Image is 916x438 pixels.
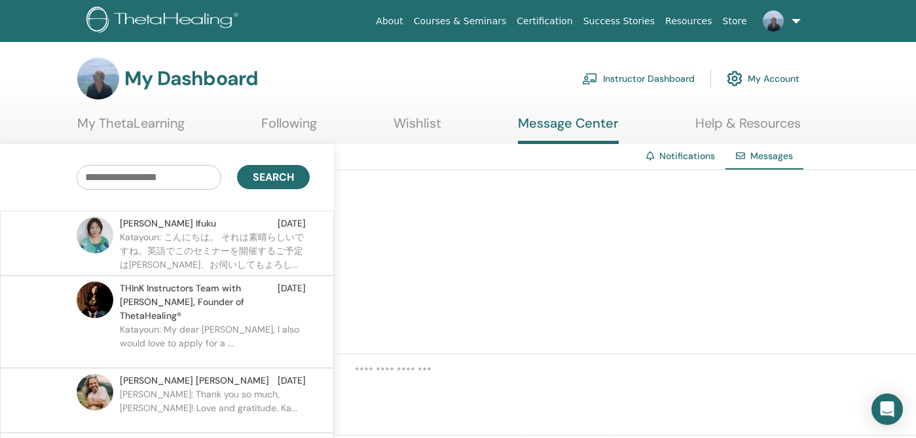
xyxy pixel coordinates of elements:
[77,115,185,141] a: My ThetaLearning
[659,150,715,162] a: Notifications
[120,374,269,388] span: [PERSON_NAME] [PERSON_NAME]
[727,64,799,93] a: My Account
[278,217,306,230] span: [DATE]
[578,9,660,33] a: Success Stories
[511,9,577,33] a: Certification
[582,64,695,93] a: Instructor Dashboard
[763,10,784,31] img: default.jpg
[86,7,243,36] img: logo.png
[278,282,306,323] span: [DATE]
[394,115,441,141] a: Wishlist
[750,150,793,162] span: Messages
[77,374,113,411] img: default.jpg
[718,9,752,33] a: Store
[582,73,598,84] img: chalkboard-teacher.svg
[120,217,216,230] span: [PERSON_NAME] Ifuku
[124,67,258,90] h3: My Dashboard
[253,170,294,184] span: Search
[77,282,113,318] img: default.jpg
[871,393,903,425] div: Open Intercom Messenger
[261,115,317,141] a: Following
[518,115,619,144] a: Message Center
[278,374,306,388] span: [DATE]
[660,9,718,33] a: Resources
[120,282,278,323] span: THInK Instructors Team with [PERSON_NAME], Founder of ThetaHealing®
[371,9,408,33] a: About
[120,230,310,270] p: Katayoun: こんにちは。 それは素晴らしいですね。英語でこのセミナーを開催するご予定は[PERSON_NAME]、お伺いしてもよろし...
[120,388,310,427] p: [PERSON_NAME]: Thank you so much, [PERSON_NAME]! Love and gratitude. Ka...
[77,58,119,100] img: default.jpg
[77,217,113,253] img: default.jpg
[727,67,742,90] img: cog.svg
[120,323,310,362] p: Katayoun: My dear [PERSON_NAME], I also would love to apply for a ...
[237,165,310,189] button: Search
[409,9,512,33] a: Courses & Seminars
[695,115,801,141] a: Help & Resources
